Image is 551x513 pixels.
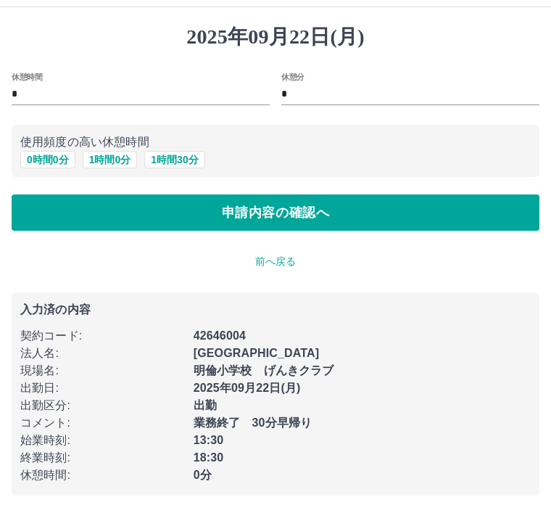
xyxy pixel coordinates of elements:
p: 入力済の内容 [20,304,531,316]
b: 2025年09月22日(月) [194,382,301,394]
b: 42646004 [194,329,246,342]
b: 出勤 [194,399,217,411]
p: 契約コード : [20,327,185,345]
button: 申請内容の確認へ [12,194,539,231]
p: 休憩時間 : [20,467,185,484]
p: 使用頻度の高い休憩時間 [20,134,531,151]
label: 休憩分 [281,71,304,82]
b: 0分 [194,469,212,481]
label: 休憩時間 [12,71,42,82]
b: [GEOGRAPHIC_DATA] [194,347,320,359]
p: 始業時刻 : [20,432,185,449]
p: 終業時刻 : [20,449,185,467]
button: 0時間0分 [20,151,75,168]
p: 法人名 : [20,345,185,362]
b: 13:30 [194,434,224,446]
p: 前へ戻る [12,254,539,269]
button: 1時間30分 [144,151,204,168]
h1: 2025年09月22日(月) [12,25,539,49]
b: 18:30 [194,451,224,464]
b: 明倫小学校 げんきクラブ [194,364,334,377]
button: 1時間0分 [83,151,138,168]
p: 出勤日 : [20,379,185,397]
p: コメント : [20,414,185,432]
b: 業務終了 30分早帰り [194,416,312,429]
p: 出勤区分 : [20,397,185,414]
p: 現場名 : [20,362,185,379]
